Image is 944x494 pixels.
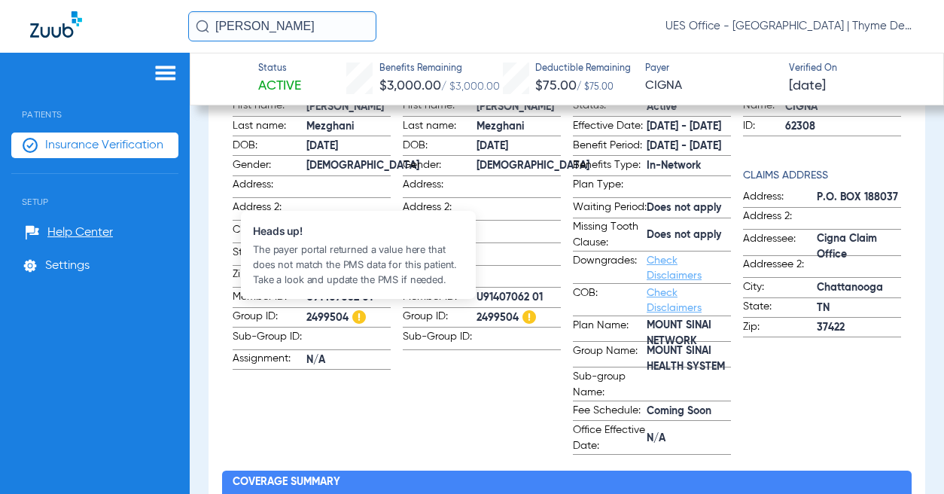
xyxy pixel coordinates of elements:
[30,11,82,38] img: Zuub Logo
[477,158,589,174] span: [DEMOGRAPHIC_DATA]
[789,63,919,76] span: Verified On
[573,403,647,421] span: Fee Schedule:
[258,77,301,96] span: Active
[403,138,477,156] span: DOB:
[869,422,944,494] iframe: Chat Widget
[577,83,614,92] span: / $75.00
[233,177,306,197] span: Address:
[233,138,306,156] span: DOB:
[477,139,561,154] span: [DATE]
[573,422,647,454] span: Office Effective Date:
[817,239,901,255] span: Cigna Claim Office
[477,119,561,135] span: Mezghani
[306,119,391,135] span: Mezghani
[379,63,500,76] span: Benefits Remaining
[573,253,647,283] span: Downgrades:
[233,118,306,136] span: Last name:
[441,81,500,92] span: / $3,000.00
[573,138,647,156] span: Benefit Period:
[154,64,178,82] img: hamburger-icon
[477,99,561,115] span: [PERSON_NAME]
[352,310,366,324] img: Hazard
[573,285,647,316] span: COB:
[573,118,647,136] span: Effective Date:
[233,329,306,349] span: Sub-Group ID:
[743,299,817,317] span: State:
[535,79,577,93] span: $75.00
[743,168,901,184] h4: Claims Address
[306,158,419,174] span: [DEMOGRAPHIC_DATA]
[647,200,731,216] span: Does not apply
[647,99,731,115] span: Active
[647,288,702,313] a: Check Disclaimers
[477,290,561,306] span: U91407062 01
[743,118,785,136] span: ID:
[233,245,306,265] span: State:
[196,20,209,33] img: Search Icon
[647,119,731,135] span: [DATE] - [DATE]
[233,289,306,307] span: Member ID:
[573,219,647,251] span: Missing Tooth Clause:
[785,119,901,135] span: 62308
[477,310,561,326] span: 2499504
[233,157,306,175] span: Gender:
[403,118,477,136] span: Last name:
[233,351,306,369] span: Assignment:
[647,431,731,447] span: N/A
[573,177,647,197] span: Plan Type:
[743,279,817,297] span: City:
[647,227,731,243] span: Does not apply
[647,351,731,367] span: MOUNT SINAI HEALTH SYSTEM
[253,223,464,239] span: Heads up!
[306,99,391,115] span: [PERSON_NAME]
[817,320,901,336] span: 37422
[258,63,301,76] span: Status
[743,319,817,337] span: Zip:
[403,157,477,175] span: Gender:
[817,280,901,296] span: Chattanooga
[645,77,775,96] span: CIGNA
[522,310,536,324] img: Hazard
[403,177,477,197] span: Address:
[45,258,90,273] span: Settings
[25,225,113,240] a: Help Center
[233,98,306,116] span: First name:
[403,98,477,116] span: First name:
[233,309,306,327] span: Group ID:
[11,87,178,120] span: Patients
[233,200,306,220] span: Address 2:
[11,174,178,207] span: Setup
[188,11,376,41] input: Search for patients
[573,318,647,342] span: Plan Name:
[306,310,391,326] span: 2499504
[789,77,826,96] span: [DATE]
[647,404,731,419] span: Coming Soon
[45,138,163,153] span: Insurance Verification
[253,242,464,287] div: The payer portal returned a value here that does not match the PMS data for this patient. Take a ...
[306,139,391,154] span: [DATE]
[47,225,113,240] span: Help Center
[379,79,441,93] span: $3,000.00
[573,157,647,175] span: Benefits Type:
[743,189,817,207] span: Address:
[233,267,306,287] span: Zip:
[817,300,901,316] span: TN
[573,200,647,218] span: Waiting Period:
[743,209,817,229] span: Address 2:
[573,98,647,116] span: Status:
[647,255,702,281] a: Check Disclaimers
[647,139,731,154] span: [DATE] - [DATE]
[573,343,647,367] span: Group Name:
[535,63,631,76] span: Deductible Remaining
[233,222,306,242] span: City:
[817,190,901,206] span: P.O. BOX 188037
[647,158,731,174] span: In-Network
[785,99,901,115] span: CIGNA
[645,63,775,76] span: Payer
[743,98,785,116] span: Name:
[743,257,817,277] span: Addressee 2:
[306,352,391,368] span: N/A
[647,325,731,341] span: MOUNT SINAI NETWORK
